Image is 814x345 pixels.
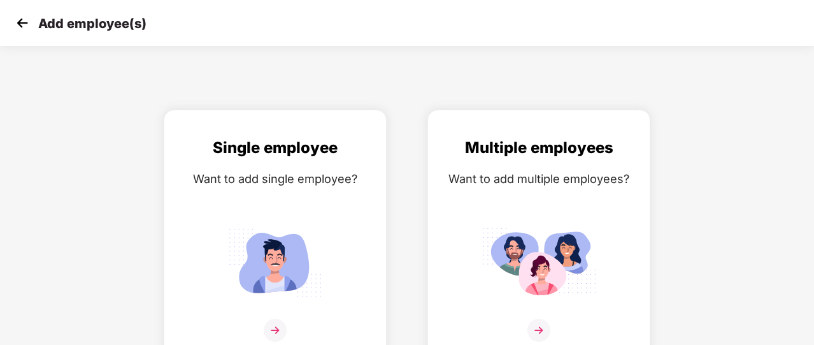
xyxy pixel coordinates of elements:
img: svg+xml;base64,PHN2ZyB4bWxucz0iaHR0cDovL3d3dy53My5vcmcvMjAwMC9zdmciIHdpZHRoPSIzNiIgaGVpZ2h0PSIzNi... [527,319,550,342]
img: svg+xml;base64,PHN2ZyB4bWxucz0iaHR0cDovL3d3dy53My5vcmcvMjAwMC9zdmciIGlkPSJNdWx0aXBsZV9lbXBsb3llZS... [482,223,596,302]
div: Want to add single employee? [177,170,373,188]
img: svg+xml;base64,PHN2ZyB4bWxucz0iaHR0cDovL3d3dy53My5vcmcvMjAwMC9zdmciIGlkPSJTaW5nbGVfZW1wbG95ZWUiIH... [218,223,332,302]
div: Multiple employees [441,136,637,160]
div: Want to add multiple employees? [441,170,637,188]
p: Add employee(s) [38,16,146,31]
img: svg+xml;base64,PHN2ZyB4bWxucz0iaHR0cDovL3d3dy53My5vcmcvMjAwMC9zdmciIHdpZHRoPSIzNiIgaGVpZ2h0PSIzNi... [264,319,287,342]
img: svg+xml;base64,PHN2ZyB4bWxucz0iaHR0cDovL3d3dy53My5vcmcvMjAwMC9zdmciIHdpZHRoPSIzMCIgaGVpZ2h0PSIzMC... [13,13,32,33]
div: Single employee [177,136,373,160]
